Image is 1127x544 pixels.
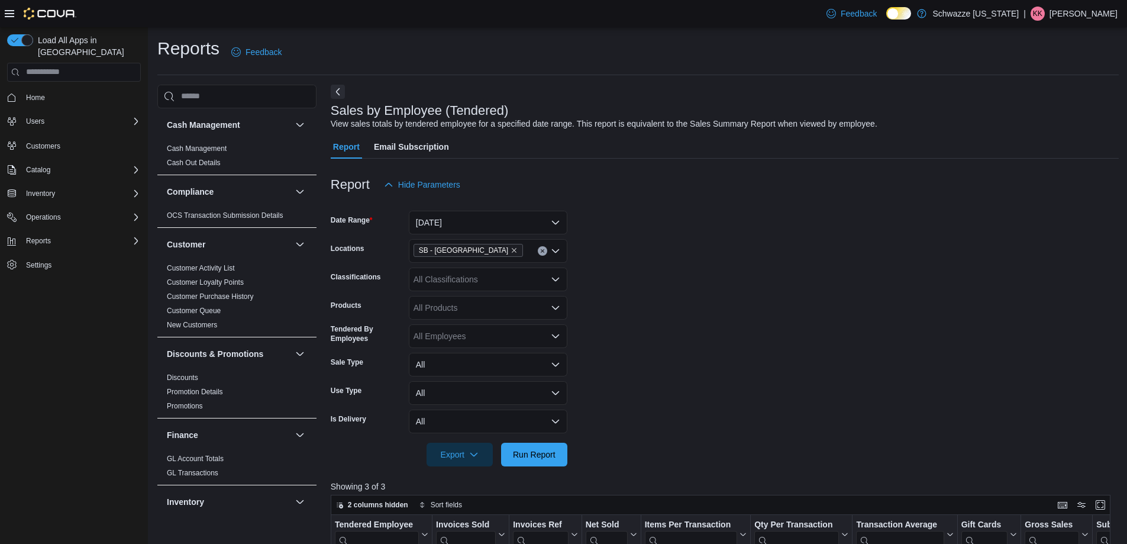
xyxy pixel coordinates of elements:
[331,104,509,118] h3: Sales by Employee (Tendered)
[414,498,467,512] button: Sort fields
[167,496,290,508] button: Inventory
[409,381,567,405] button: All
[157,452,317,485] div: Finance
[21,114,49,128] button: Users
[513,449,556,461] span: Run Report
[21,258,56,272] a: Settings
[167,158,221,168] span: Cash Out Details
[227,40,286,64] a: Feedback
[644,520,737,531] div: Items Per Transaction
[167,455,224,463] a: GL Account Totals
[331,324,404,343] label: Tendered By Employees
[167,186,290,198] button: Compliance
[2,113,146,130] button: Users
[157,141,317,175] div: Cash Management
[293,495,307,509] button: Inventory
[167,186,214,198] h3: Compliance
[167,374,198,382] a: Discounts
[157,261,317,337] div: Customer
[26,165,50,175] span: Catalog
[501,443,567,466] button: Run Report
[331,178,370,192] h3: Report
[26,213,61,222] span: Operations
[167,119,290,131] button: Cash Management
[932,7,1019,21] p: Schwazze [US_STATE]
[167,211,283,220] a: OCS Transaction Submission Details
[511,247,518,254] button: Remove SB - Boulder from selection in this group
[331,386,361,395] label: Use Type
[167,348,290,360] button: Discounts & Promotions
[822,2,881,25] a: Feedback
[21,234,56,248] button: Reports
[167,387,223,397] span: Promotion Details
[331,301,361,310] label: Products
[886,7,911,20] input: Dark Mode
[21,210,141,224] span: Operations
[167,307,221,315] a: Customer Queue
[379,173,465,197] button: Hide Parameters
[157,208,317,227] div: Compliance
[1050,7,1118,21] p: [PERSON_NAME]
[167,469,218,477] a: GL Transactions
[246,46,282,58] span: Feedback
[26,117,44,126] span: Users
[551,303,560,313] button: Open list of options
[585,520,627,531] div: Net Sold
[331,498,413,512] button: 2 columns hidden
[856,520,944,531] div: Transaction Average
[348,500,408,510] span: 2 columns hidden
[167,292,254,301] a: Customer Purchase History
[434,443,486,466] span: Export
[427,443,493,466] button: Export
[21,234,141,248] span: Reports
[26,260,51,270] span: Settings
[167,159,221,167] a: Cash Out Details
[21,139,65,153] a: Customers
[167,496,204,508] h3: Inventory
[21,186,60,201] button: Inventory
[409,410,567,433] button: All
[1093,498,1107,512] button: Enter fullscreen
[1055,498,1070,512] button: Keyboard shortcuts
[841,8,877,20] span: Feedback
[157,37,219,60] h1: Reports
[1033,7,1042,21] span: KK
[167,144,227,153] a: Cash Management
[21,91,50,105] a: Home
[167,429,290,441] button: Finance
[293,118,307,132] button: Cash Management
[21,257,141,272] span: Settings
[431,500,462,510] span: Sort fields
[26,141,60,151] span: Customers
[167,278,244,287] a: Customer Loyalty Points
[538,246,547,256] button: Clear input
[409,353,567,376] button: All
[1025,520,1079,531] div: Gross Sales
[21,186,141,201] span: Inventory
[551,246,560,256] button: Open list of options
[167,402,203,410] a: Promotions
[21,114,141,128] span: Users
[167,119,240,131] h3: Cash Management
[2,89,146,106] button: Home
[167,239,205,250] h3: Customer
[2,137,146,154] button: Customers
[293,428,307,442] button: Finance
[167,278,244,287] span: Customer Loyalty Points
[167,321,217,329] a: New Customers
[21,163,55,177] button: Catalog
[2,162,146,178] button: Catalog
[754,520,839,531] div: Qty Per Transaction
[167,264,235,272] a: Customer Activity List
[374,135,449,159] span: Email Subscription
[167,429,198,441] h3: Finance
[398,179,460,191] span: Hide Parameters
[33,34,141,58] span: Load All Apps in [GEOGRAPHIC_DATA]
[293,237,307,252] button: Customer
[551,331,560,341] button: Open list of options
[331,118,877,130] div: View sales totals by tendered employee for a specified date range. This report is equivalent to t...
[961,520,1007,531] div: Gift Cards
